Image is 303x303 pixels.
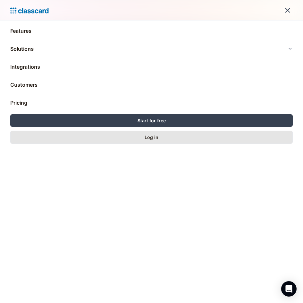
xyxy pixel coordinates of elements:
[10,59,293,74] a: Integrations
[10,41,293,56] div: Solutions
[10,77,293,92] a: Customers
[280,3,293,18] div: menu
[10,6,49,15] a: home
[10,114,293,127] a: Start for free
[10,45,34,53] div: Solutions
[145,134,158,141] div: Log in
[10,131,293,144] a: Log in
[10,95,293,110] a: Pricing
[281,281,297,297] div: Open Intercom Messenger
[138,117,166,124] div: Start for free
[10,23,293,39] a: Features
